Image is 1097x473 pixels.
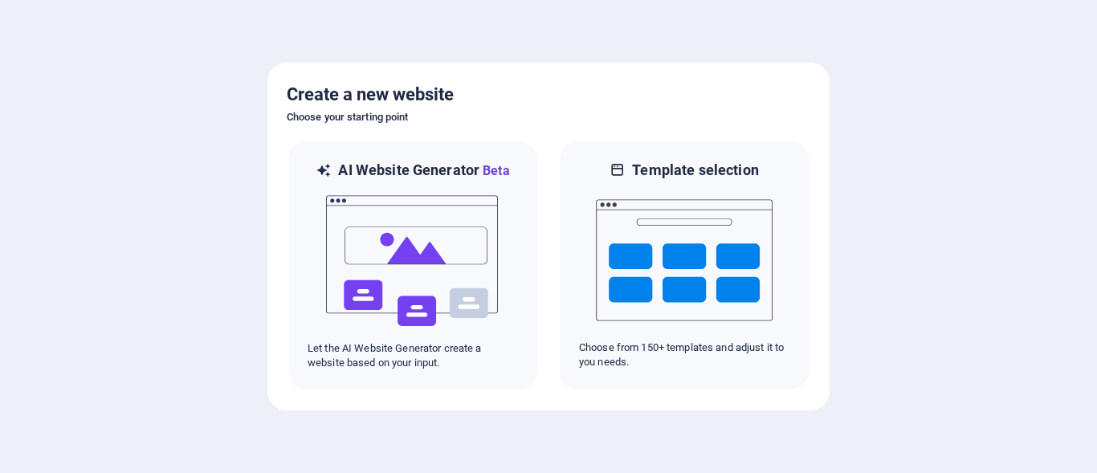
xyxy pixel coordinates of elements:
[287,140,539,391] div: AI Website GeneratorBetaaiLet the AI Website Generator create a website based on your input.
[287,108,810,127] h6: Choose your starting point
[287,82,810,108] h5: Create a new website
[338,161,509,181] h6: AI Website Generator
[308,341,518,370] p: Let the AI Website Generator create a website based on your input.
[632,161,758,180] h6: Template selection
[558,140,810,391] div: Template selectionChoose from 150+ templates and adjust it to you needs.
[324,181,501,341] img: ai
[579,340,789,369] p: Choose from 150+ templates and adjust it to you needs.
[479,163,510,178] span: Beta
